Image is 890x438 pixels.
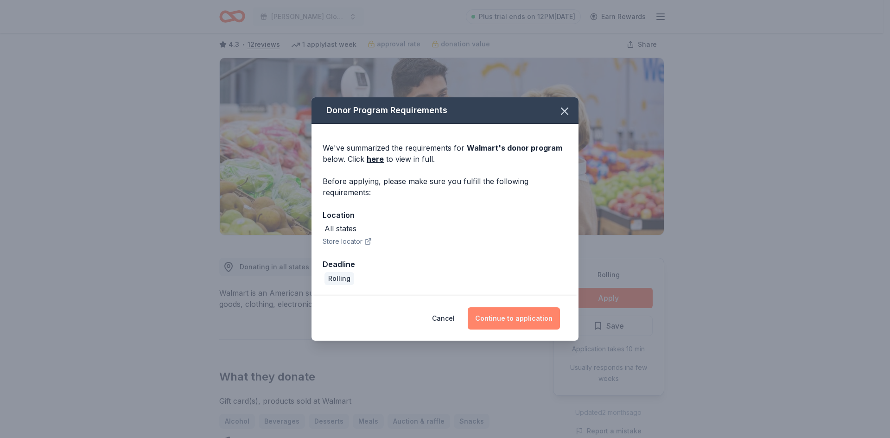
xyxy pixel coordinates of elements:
div: We've summarized the requirements for below. Click to view in full. [323,142,567,165]
button: Continue to application [468,307,560,330]
div: All states [324,223,356,234]
div: Deadline [323,258,567,270]
div: Rolling [324,272,354,285]
div: Before applying, please make sure you fulfill the following requirements: [323,176,567,198]
button: Cancel [432,307,455,330]
span: Walmart 's donor program [467,143,562,152]
a: here [367,153,384,165]
button: Store locator [323,236,372,247]
div: Location [323,209,567,221]
div: Donor Program Requirements [311,97,578,124]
